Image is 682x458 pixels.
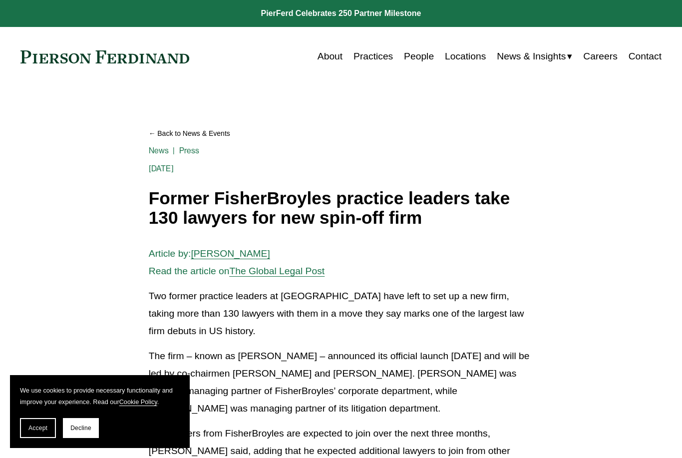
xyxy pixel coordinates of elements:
span: Accept [28,425,47,432]
span: News & Insights [497,48,566,65]
a: Cookie Policy [119,398,157,406]
h1: Former FisherBroyles practice leaders take 130 lawyers for new spin-off firm [149,189,533,227]
a: Press [179,146,200,155]
a: Back to News & Events [149,125,533,142]
span: [DATE] [149,164,174,173]
p: We use cookies to provide necessary functionality and improve your experience. Read our . [20,385,180,408]
button: Accept [20,418,56,438]
a: The Global Legal Post [230,266,325,276]
p: Two former practice leaders at [GEOGRAPHIC_DATA] have left to set up a new firm, taking more than... [149,288,533,340]
span: Decline [70,425,91,432]
span: Article by: [149,248,191,259]
a: Locations [445,47,486,66]
a: [PERSON_NAME] [191,248,270,259]
a: People [404,47,434,66]
a: folder dropdown [497,47,572,66]
span: Read the article on [149,266,230,276]
p: The firm – known as [PERSON_NAME] – announced its official launch [DATE] and will be led by co-ch... [149,348,533,417]
a: Careers [583,47,618,66]
section: Cookie banner [10,375,190,448]
a: Practices [353,47,393,66]
a: News [149,146,169,155]
a: Contact [629,47,662,66]
button: Decline [63,418,99,438]
a: About [318,47,342,66]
